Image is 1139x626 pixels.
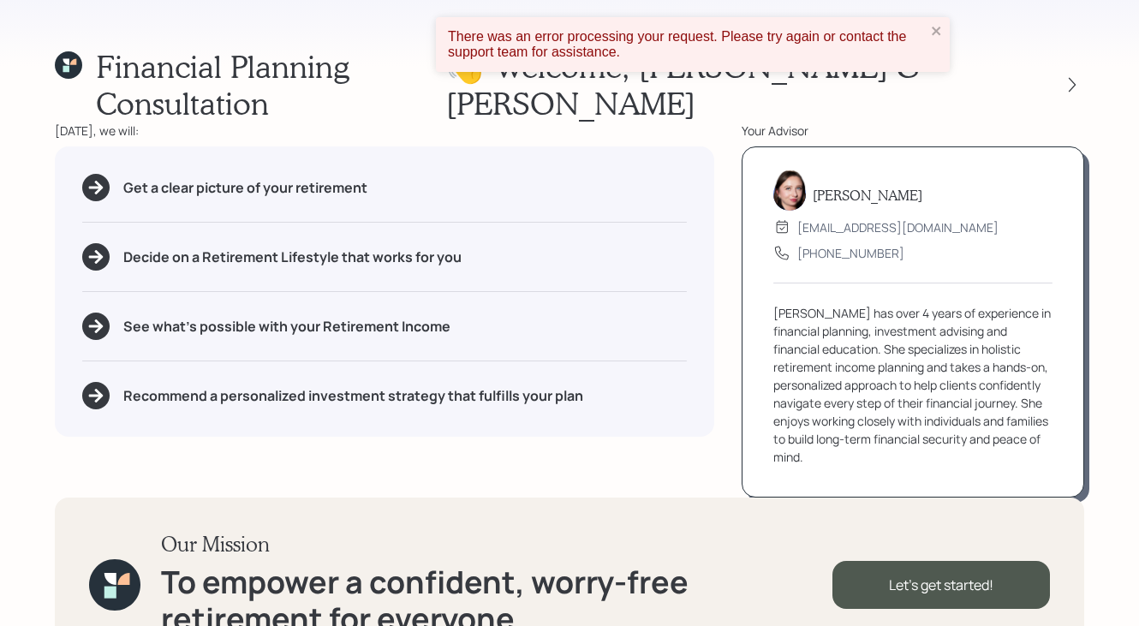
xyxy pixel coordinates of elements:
h5: Recommend a personalized investment strategy that fulfills your plan [123,388,583,404]
div: [PERSON_NAME] has over 4 years of experience in financial planning, investment advising and finan... [773,304,1053,466]
div: [EMAIL_ADDRESS][DOMAIN_NAME] [797,218,999,236]
button: close [931,24,943,40]
h1: Financial Planning Consultation [96,48,446,122]
h5: [PERSON_NAME] [813,187,922,203]
img: aleksandra-headshot.png [773,170,806,211]
div: [DATE], we will: [55,122,714,140]
h1: 👋 Welcome , [PERSON_NAME] & [PERSON_NAME] [446,48,1029,122]
h5: See what's possible with your Retirement Income [123,319,450,335]
h3: Our Mission [161,532,832,557]
div: Let's get started! [832,561,1050,609]
h5: Decide on a Retirement Lifestyle that works for you [123,249,462,265]
div: There was an error processing your request. Please try again or contact the support team for assi... [448,29,926,60]
div: Your Advisor [742,122,1084,140]
h5: Get a clear picture of your retirement [123,180,367,196]
div: [PHONE_NUMBER] [797,244,904,262]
